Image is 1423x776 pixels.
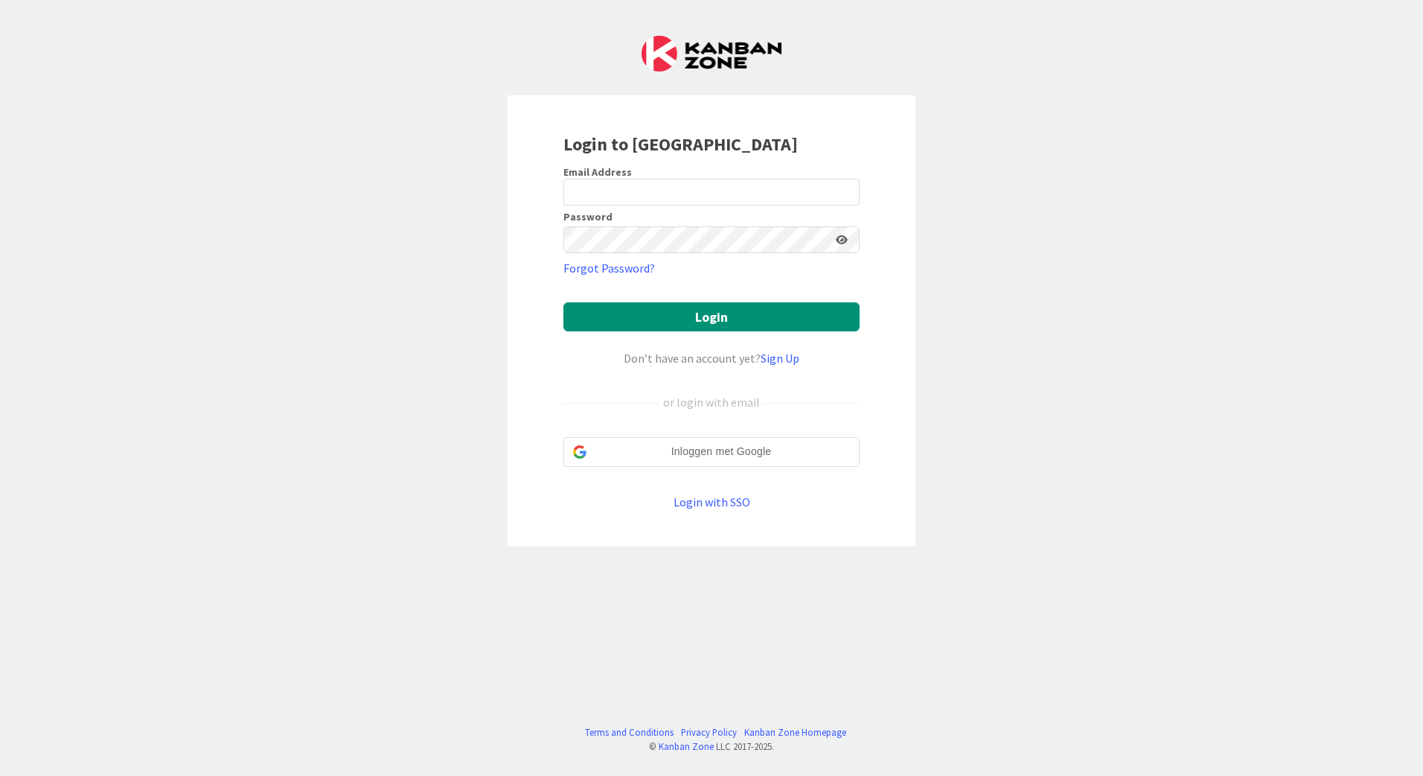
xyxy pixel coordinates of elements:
div: Don’t have an account yet? [563,349,860,367]
img: Kanban Zone [642,36,781,71]
b: Login to [GEOGRAPHIC_DATA] [563,133,798,156]
a: Kanban Zone Homepage [744,725,846,740]
a: Privacy Policy [681,725,737,740]
span: Inloggen met Google [592,444,850,459]
a: Sign Up [761,351,799,366]
div: Inloggen met Google [563,437,860,467]
a: Login with SSO [674,494,750,509]
a: Terms and Conditions [585,725,674,740]
a: Forgot Password? [563,259,655,277]
div: © LLC 2017- 2025 . [578,740,846,754]
label: Email Address [563,165,632,179]
a: Kanban Zone [659,740,714,752]
button: Login [563,302,860,331]
div: or login with email [659,393,764,411]
label: Password [563,212,613,222]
